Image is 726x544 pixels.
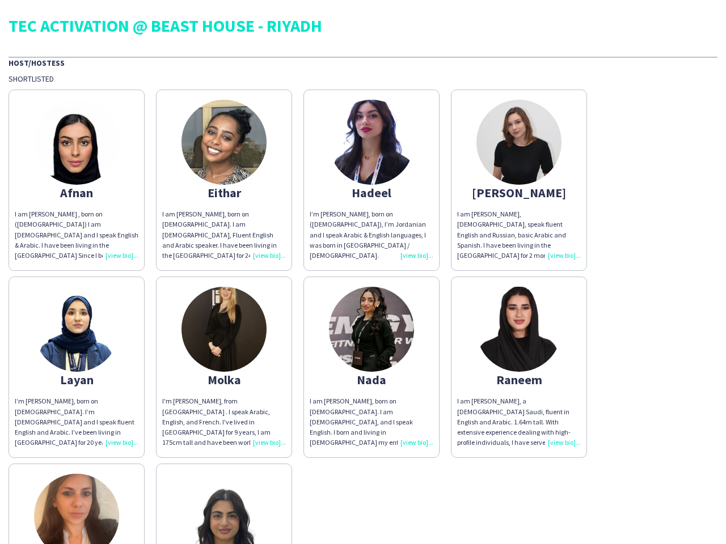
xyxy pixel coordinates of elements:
div: I am [PERSON_NAME], a [DEMOGRAPHIC_DATA] Saudi, fluent in English and Arabic. 1.64m tall. With ex... [457,396,581,448]
div: Molka [162,375,286,385]
div: I am [PERSON_NAME], born on [DEMOGRAPHIC_DATA]. I am [DEMOGRAPHIC_DATA], Fluent English and Arabi... [162,209,286,261]
img: thumb-37dbe458-ecee-4bd7-8474-976313d01b4f.jpg [329,287,414,372]
img: thumb-673463a414c78.jpeg [34,287,119,372]
img: thumb-6840c73a71c05.jpeg [181,100,267,185]
div: Eithar [162,188,286,198]
div: Raneem [457,375,581,385]
div: I’m [PERSON_NAME], born on [DEMOGRAPHIC_DATA]. I’m [DEMOGRAPHIC_DATA] and I speak fluent English ... [15,396,138,448]
div: [PERSON_NAME] [457,188,581,198]
div: Afnan [15,188,138,198]
img: thumb-66fc3cc8af0b7.jpeg [181,287,267,372]
div: I am [PERSON_NAME], born on [DEMOGRAPHIC_DATA]. I am [DEMOGRAPHIC_DATA], and I speak English. I b... [310,396,433,448]
div: I am [PERSON_NAME] , born on ([DEMOGRAPHIC_DATA]) I am [DEMOGRAPHIC_DATA] and I speak English & A... [15,209,138,261]
img: thumb-165c329f-04f6-42cf-8cc7-bf51d506ef93.png [476,100,562,185]
img: thumb-66aff9e68615c.png [476,287,562,372]
div: I am [PERSON_NAME], [DEMOGRAPHIC_DATA], speak fluent English and Russian, basic Arabic and Spanis... [457,209,581,261]
div: Shortlisted [9,74,717,84]
div: Hadeel [310,188,433,198]
div: Nada [310,375,433,385]
div: I'm [PERSON_NAME], from [GEOGRAPHIC_DATA] . I speak Arabic, English, and French. I've lived in [G... [162,396,286,448]
img: thumb-a0fe7531-37b8-4c3d-a26a-127535fcebc2.png [329,100,414,185]
div: Layan [15,375,138,385]
img: thumb-672cc9d91a819.jpeg [34,100,119,185]
div: TEC ACTIVATION @ BEAST HOUSE - RIYADH [9,17,717,34]
div: Host/Hostess [9,57,717,68]
div: I’m [PERSON_NAME], born on ([DEMOGRAPHIC_DATA]), I’m Jordanian and I speak Arabic & English langu... [310,209,433,261]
